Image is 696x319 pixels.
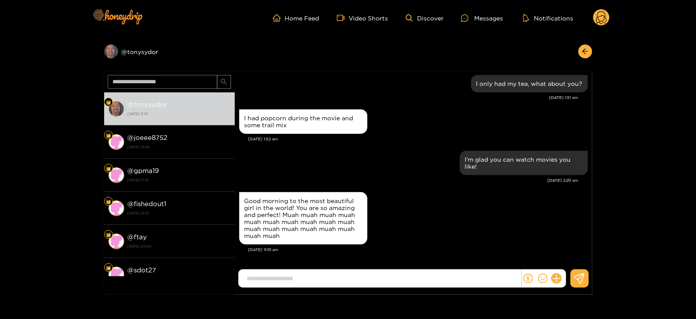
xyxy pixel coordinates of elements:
img: conversation [109,101,124,117]
strong: @ joeee8752 [128,134,168,141]
div: [DATE] 2:20 am [239,177,579,183]
div: I only had my tea, what about you? [476,80,583,87]
img: Fan Level [106,232,111,238]
div: @tonysydor [104,44,235,58]
span: search [221,78,227,86]
button: search [217,75,231,89]
strong: [DATE] 03:00 [128,242,231,250]
span: dollar [523,274,533,283]
strong: [DATE] 09:30 [128,275,231,283]
div: Sep. 24, 11:10 am [239,192,367,244]
strong: @ fishedout1 [128,200,166,207]
strong: [DATE] 11:10 [128,110,231,118]
img: conversation [109,234,124,249]
div: Messages [461,13,503,23]
a: Video Shorts [337,14,388,22]
strong: [DATE] 15:28 [128,143,231,151]
a: Discover [406,14,444,22]
img: Fan Level [106,199,111,204]
button: Notifications [520,14,576,22]
div: I'm glad you can watch movies you like! [465,156,583,170]
img: conversation [109,167,124,183]
img: conversation [109,200,124,216]
strong: @ gpma19 [128,167,160,174]
div: Sep. 24, 1:52 am [239,109,367,134]
span: smile [538,274,548,283]
div: [DATE] 1:52 am [248,136,588,142]
div: [DATE] 11:10 am [248,247,588,253]
div: [DATE] 1:51 am [239,95,579,101]
strong: @ ftay [128,233,147,241]
a: Home Feed [273,14,319,22]
strong: @ sdot27 [128,266,156,274]
span: arrow-left [582,48,588,55]
button: dollar [522,272,535,285]
img: Fan Level [106,100,111,105]
img: conversation [109,267,124,282]
div: Sep. 24, 1:51 am [471,75,588,92]
img: Fan Level [106,265,111,271]
strong: [DATE] 17:13 [128,176,231,184]
div: Good morning to the most beautiful girl in the world! You are so amazing and perfect! Muah muah m... [244,197,362,239]
img: Fan Level [106,166,111,171]
strong: @ tonysydor [128,101,167,108]
div: Sep. 24, 2:20 am [460,151,588,175]
span: home [273,14,285,22]
img: Fan Level [106,133,111,138]
div: I had popcorn during the movie and some trail mix [244,115,362,129]
img: conversation [109,134,124,150]
strong: [DATE] 21:13 [128,209,231,217]
button: arrow-left [578,44,592,58]
span: video-camera [337,14,349,22]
